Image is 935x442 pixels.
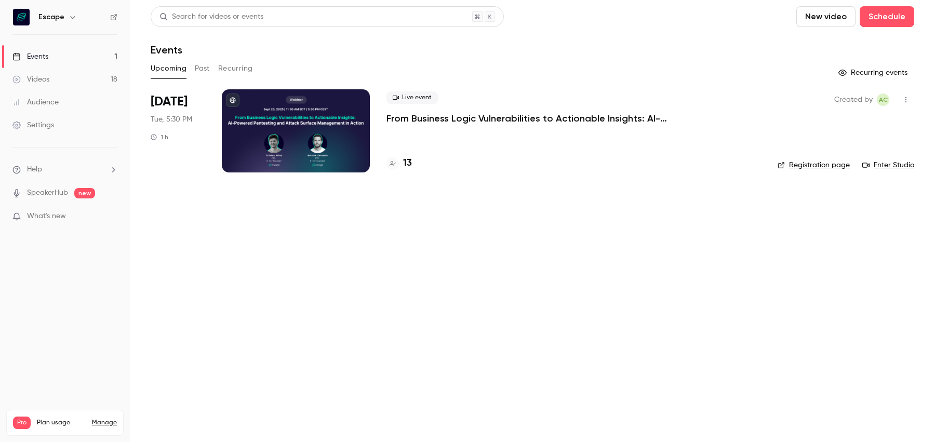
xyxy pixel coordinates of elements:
span: Plan usage [37,419,86,427]
div: Sep 23 Tue, 5:30 PM (Europe/Amsterdam) [151,89,205,172]
span: Help [27,164,42,175]
button: Upcoming [151,60,186,77]
span: AC [879,93,888,106]
div: Videos [12,74,49,85]
a: SpeakerHub [27,187,68,198]
button: Past [195,60,210,77]
a: Enter Studio [862,160,914,170]
iframe: Noticeable Trigger [105,212,117,221]
a: Manage [92,419,117,427]
button: Recurring events [834,64,914,81]
div: Audience [12,97,59,108]
a: Registration page [778,160,850,170]
span: Live event [386,91,438,104]
span: What's new [27,211,66,222]
button: Schedule [860,6,914,27]
a: 13 [386,156,412,170]
span: Created by [834,93,873,106]
span: Tue, 5:30 PM [151,114,192,125]
span: Alexandra Charikova [877,93,889,106]
a: From Business Logic Vulnerabilities to Actionable Insights: AI-powered Pentesting + ASM in Action [386,112,698,125]
button: New video [796,6,856,27]
img: Escape [13,9,30,25]
div: Search for videos or events [159,11,263,22]
div: 1 h [151,133,168,141]
li: help-dropdown-opener [12,164,117,175]
span: [DATE] [151,93,188,110]
span: new [74,188,95,198]
button: Recurring [218,60,253,77]
h6: Escape [38,12,64,22]
span: Pro [13,417,31,429]
h1: Events [151,44,182,56]
div: Events [12,51,48,62]
h4: 13 [403,156,412,170]
div: Settings [12,120,54,130]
